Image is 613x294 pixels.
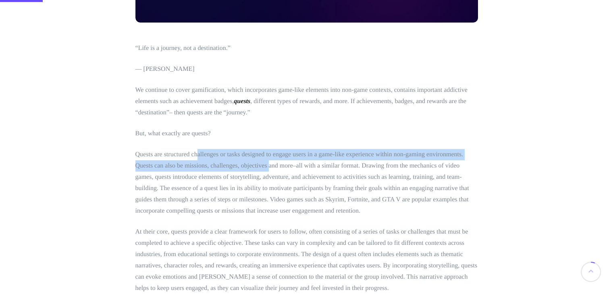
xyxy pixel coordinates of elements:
em: quests [234,98,250,105]
p: But, what exactly are quests? [135,128,478,139]
p: Quests are structured challenges or tasks designed to engage users in a game-like experience with... [135,149,478,217]
p: We continue to cover gamification, which incorporates game-like elements into non-game contexts, ... [135,85,478,118]
p: ― [PERSON_NAME] [135,64,478,75]
p: At their core, quests provide a clear framework for users to follow, often consisting of a series... [135,226,478,294]
p: “Life is a journey, not a destination.” [135,43,478,54]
